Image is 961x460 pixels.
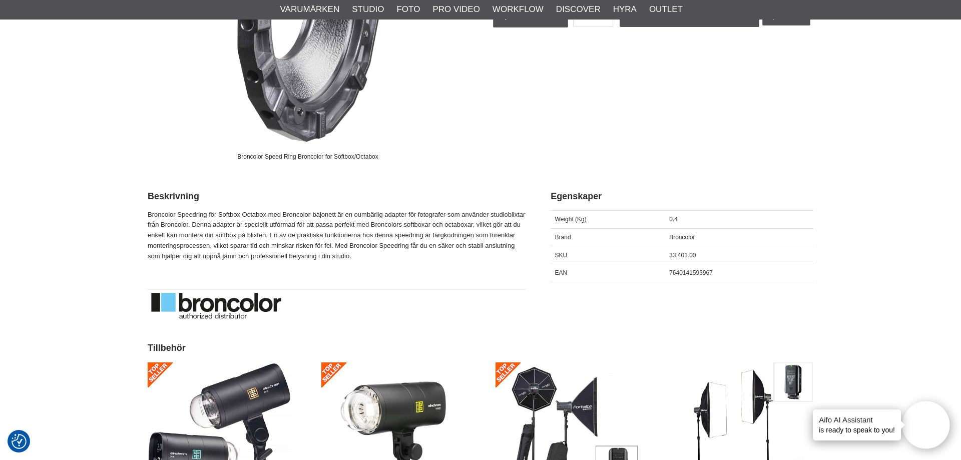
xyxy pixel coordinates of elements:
h2: Beskrivning [148,190,526,203]
img: Revisit consent button [12,434,27,449]
span: Brand [555,234,571,241]
span: Broncolor [669,234,695,241]
span: Weight (Kg) [555,216,587,223]
span: EAN [555,269,568,276]
img: Broncolor Authorized Distributor [148,285,526,322]
a: Studio [352,3,384,16]
span: 33.401.00 [669,252,696,259]
a: Foto [396,3,420,16]
span: 7640141593967 [669,269,713,276]
p: Broncolor Speedring för Softbox Octabox med Broncolor-bajonett är en oumbärlig adapter för fotogr... [148,210,526,262]
span: SKU [555,252,568,259]
h4: Aifo AI Assistant [819,414,895,425]
span: 0.4 [669,216,678,223]
h2: Egenskaper [551,190,813,203]
a: Hyra [613,3,637,16]
a: Pro Video [432,3,479,16]
a: Varumärken [280,3,340,16]
a: Discover [556,3,601,16]
a: Workflow [493,3,544,16]
a: Outlet [649,3,683,16]
div: Broncolor Speed Ring Broncolor for Softbox/Octabox [229,148,387,165]
div: is ready to speak to you! [813,409,901,440]
button: Samtyckesinställningar [12,432,27,450]
h2: Tillbehör [148,342,813,354]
